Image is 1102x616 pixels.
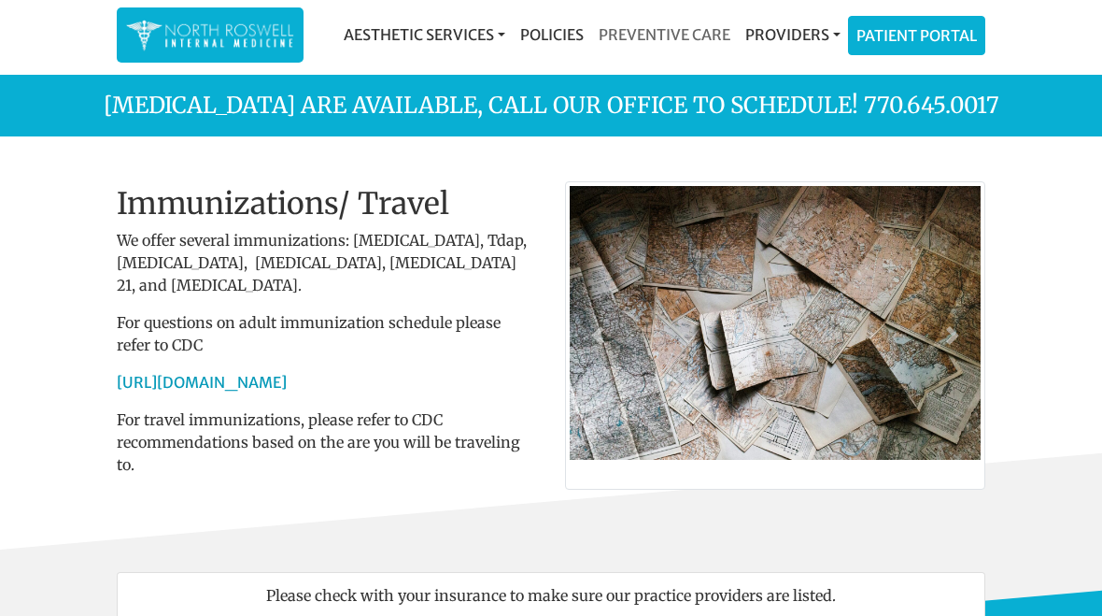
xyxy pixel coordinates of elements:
a: Aesthetic Services [336,16,513,53]
a: Patient Portal [849,17,984,54]
a: Policies [513,16,591,53]
p: For questions on adult immunization schedule please refer to CDC [117,311,537,356]
p: For travel immunizations, please refer to CDC recommendations based on the are you will be travel... [117,408,537,476]
p: [MEDICAL_DATA] are available, call our office to schedule! 770.645.0017 [19,89,1083,122]
p: We offer several immunizations: [MEDICAL_DATA], Tdap, [MEDICAL_DATA], [MEDICAL_DATA], [MEDICAL_DA... [117,229,537,296]
a: Providers [738,16,848,53]
h2: Immunizations/ Travel [117,186,537,222]
a: [URL][DOMAIN_NAME] [117,373,287,392]
img: North Roswell Internal Medicine [126,17,294,53]
a: Preventive Care [591,16,738,53]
